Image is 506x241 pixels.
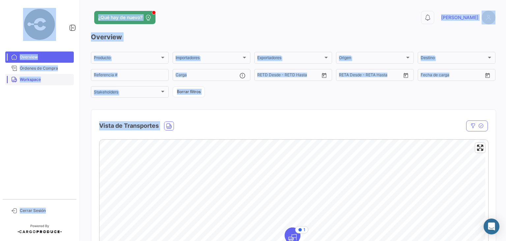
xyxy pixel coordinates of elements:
span: ¿Qué hay de nuevo? [98,14,142,21]
span: Overview [20,54,71,60]
input: Desde [339,74,351,78]
button: Open calendar [319,70,329,80]
span: Producto [94,56,160,61]
img: powered-by.png [23,8,56,41]
input: Hasta [355,74,385,78]
button: Open calendar [483,70,492,80]
h3: Overview [91,32,495,42]
span: Cerrar Sesión [20,208,71,214]
button: Enter fullscreen [475,143,485,153]
span: Origen [339,56,405,61]
input: Desde [257,74,269,78]
input: Hasta [274,74,303,78]
span: Workspace [20,77,71,83]
span: Órdenes de Compra [20,65,71,71]
input: Hasta [437,74,467,78]
span: Stakeholders [94,91,160,95]
span: Importadores [176,56,241,61]
h4: Vista de Transportes [99,121,159,130]
button: Open calendar [401,70,411,80]
a: Overview [5,52,74,63]
img: placeholder-user.png [482,11,495,24]
button: ¿Qué hay de nuevo? [94,11,155,24]
span: Destino [421,56,487,61]
div: Abrir Intercom Messenger [484,219,499,234]
button: Borrar filtros [173,86,205,97]
input: Desde [421,74,433,78]
span: [PERSON_NAME] [441,14,478,21]
span: 1 [303,227,305,233]
a: Órdenes de Compra [5,63,74,74]
span: Exportadores [257,56,323,61]
button: Land [164,122,174,130]
a: Workspace [5,74,74,85]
